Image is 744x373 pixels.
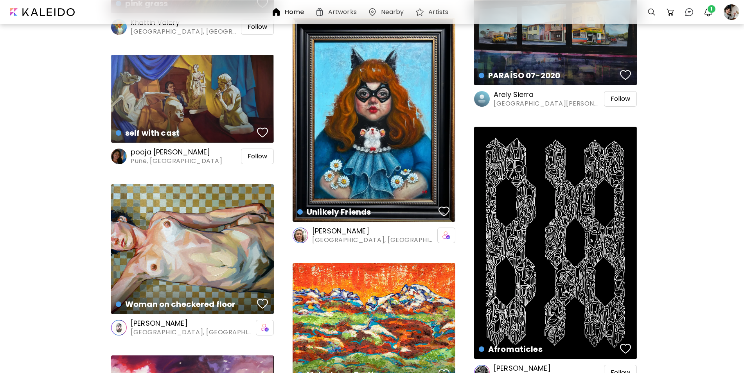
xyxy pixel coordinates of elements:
[297,206,436,218] h4: Unlikely Friends
[293,226,455,244] a: [PERSON_NAME][GEOGRAPHIC_DATA], [GEOGRAPHIC_DATA]icon
[131,319,254,328] h6: [PERSON_NAME]
[702,5,715,19] button: bellIcon1
[111,319,274,337] a: [PERSON_NAME][GEOGRAPHIC_DATA], [GEOGRAPHIC_DATA]icon
[312,236,436,244] span: [GEOGRAPHIC_DATA], [GEOGRAPHIC_DATA]
[328,9,357,15] h6: Artworks
[131,157,222,165] span: Pune, [GEOGRAPHIC_DATA]
[131,147,222,157] h6: pooja [PERSON_NAME]
[315,7,360,17] a: Artworks
[293,18,455,222] a: Unlikely Friendsfavoriteshttps://cdn.kaleido.art/CDN/Artwork/171827/Primary/medium.webp?updated=7...
[111,55,274,143] a: self with castfavoriteshttps://cdn.kaleido.art/CDN/Artwork/105623/Primary/medium.webp?updated=460974
[116,127,255,139] h4: self with cast
[437,204,451,219] button: favorites
[261,324,269,332] img: icon
[685,7,694,17] img: chatIcon
[241,149,274,164] div: Follow
[494,90,602,99] h6: Arely Sierra
[708,5,715,13] span: 1
[479,343,618,355] h4: Afromaticles
[111,18,274,36] a: Khattin Valery[GEOGRAPHIC_DATA], [GEOGRAPHIC_DATA]Follow
[474,90,637,108] a: Arely Sierra[GEOGRAPHIC_DATA][PERSON_NAME], [GEOGRAPHIC_DATA]Follow
[494,99,602,108] span: [GEOGRAPHIC_DATA][PERSON_NAME], [GEOGRAPHIC_DATA]
[381,9,404,15] h6: Nearby
[704,7,713,17] img: bellIcon
[604,91,637,107] div: Follow
[271,7,307,17] a: Home
[241,19,274,35] div: Follow
[479,70,618,81] h4: PARAÍSO 07-2020
[131,328,254,337] span: [GEOGRAPHIC_DATA], [GEOGRAPHIC_DATA]
[116,298,255,310] h4: Woman on checkered floor
[368,7,407,17] a: Nearby
[248,152,267,160] span: Follow
[428,9,449,15] h6: Artists
[248,23,267,31] span: Follow
[611,95,630,103] span: Follow
[618,341,633,357] button: favorites
[474,127,637,359] a: Afromaticlesfavoriteshttps://cdn.kaleido.art/CDN/Artwork/117318/Primary/medium.webp?updated=520448
[255,125,270,140] button: favorites
[255,296,270,312] button: favorites
[111,184,274,314] a: Woman on checkered floorfavoriteshttps://cdn.kaleido.art/CDN/Artwork/158265/Primary/medium.webp?u...
[415,7,452,17] a: Artists
[131,27,239,36] span: [GEOGRAPHIC_DATA], [GEOGRAPHIC_DATA]
[442,231,450,239] img: icon
[494,364,602,373] h6: [PERSON_NAME]
[666,7,675,17] img: cart
[285,9,304,15] h6: Home
[312,226,436,236] h6: [PERSON_NAME]
[111,147,274,165] a: pooja [PERSON_NAME]Pune, [GEOGRAPHIC_DATA]Follow
[618,67,633,83] button: favorites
